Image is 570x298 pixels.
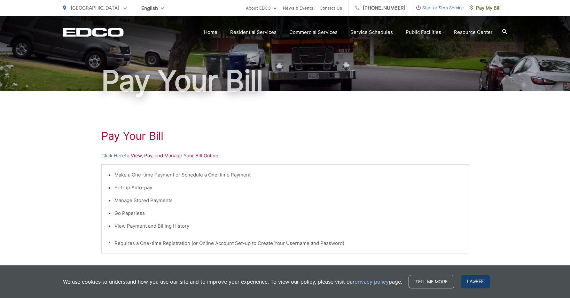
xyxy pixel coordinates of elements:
[71,5,119,11] span: [GEOGRAPHIC_DATA]
[454,28,493,36] a: Resource Center
[230,28,277,36] a: Residential Services
[63,278,402,286] p: We use cookies to understand how you use our site and to improve your experience. To view our pol...
[461,275,490,288] span: I agree
[108,239,462,247] p: * Requires a One-time Registration (or Online Account Set-up to Create Your Username and Password)
[320,4,342,12] a: Contact Us
[101,152,125,160] a: Click Here
[137,3,169,14] span: English
[114,209,462,217] li: Go Paperless
[114,184,462,192] li: Set-up Auto-pay
[101,152,469,160] p: to View, Pay, and Manage Your Bill Online
[289,28,338,36] a: Commercial Services
[246,4,277,12] a: About EDCO
[406,28,441,36] a: Public Facilities
[283,4,313,12] a: News & Events
[63,65,507,97] h1: Pay Your Bill
[409,275,454,288] a: Tell me more
[114,222,462,230] li: View Payment and Billing History
[156,263,469,273] p: - OR -
[350,28,393,36] a: Service Schedules
[63,28,124,37] a: EDCD logo. Return to the homepage.
[101,129,469,142] h1: Pay Your Bill
[114,171,462,179] li: Make a One-time Payment or Schedule a One-time Payment
[470,4,501,12] span: Pay My Bill
[204,28,217,36] a: Home
[114,197,462,204] li: Manage Stored Payments
[355,278,389,286] a: privacy policy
